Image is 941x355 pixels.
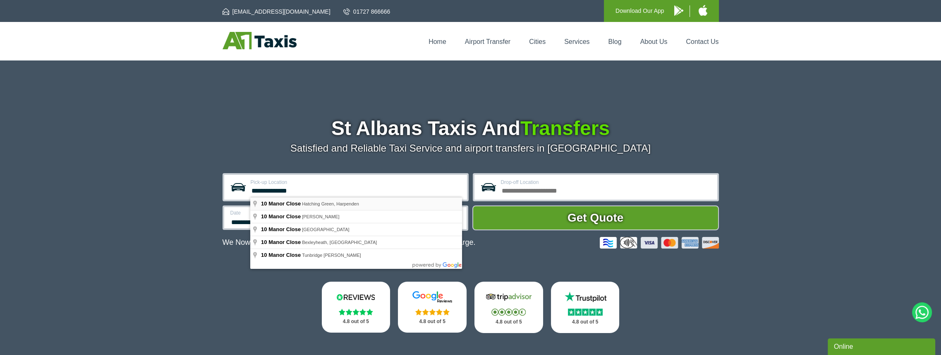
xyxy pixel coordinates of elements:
[520,117,610,139] span: Transfers
[674,5,683,16] img: A1 Taxis Android App
[268,226,301,232] span: Manor Close
[564,38,589,45] a: Services
[261,252,267,258] span: 10
[223,32,297,49] img: A1 Taxis St Albans LTD
[699,5,707,16] img: A1 Taxis iPhone App
[331,316,381,327] p: 4.8 out of 5
[302,240,377,245] span: Bexleyheath, [GEOGRAPHIC_DATA]
[686,38,718,45] a: Contact Us
[302,227,350,232] span: [GEOGRAPHIC_DATA]
[484,317,534,327] p: 4.8 out of 5
[343,7,390,16] a: 01727 866666
[484,291,534,303] img: Tripadvisor
[302,201,359,206] span: Hatching Green, Harpenden
[529,38,546,45] a: Cities
[472,205,719,230] button: Get Quote
[640,38,668,45] a: About Us
[398,282,467,333] a: Google Stars 4.8 out of 5
[322,282,390,333] a: Reviews.io Stars 4.8 out of 5
[261,239,267,245] span: 10
[551,282,620,333] a: Trustpilot Stars 4.8 out of 5
[223,7,330,16] a: [EMAIL_ADDRESS][DOMAIN_NAME]
[268,239,301,245] span: Manor Close
[268,200,301,207] span: Manor Close
[828,337,937,355] iframe: chat widget
[600,237,719,249] img: Credit And Debit Cards
[560,317,611,327] p: 4.8 out of 5
[302,214,339,219] span: [PERSON_NAME]
[491,309,526,316] img: Stars
[251,180,462,185] label: Pick-up Location
[223,118,719,138] h1: St Albans Taxis And
[261,200,267,207] span: 10
[407,316,457,327] p: 4.8 out of 5
[331,291,381,303] img: Reviews.io
[268,213,301,220] span: Manor Close
[474,282,543,333] a: Tripadvisor Stars 4.8 out of 5
[415,309,450,315] img: Stars
[261,226,267,232] span: 10
[568,309,603,316] img: Stars
[465,38,510,45] a: Airport Transfer
[560,291,610,303] img: Trustpilot
[223,238,476,247] p: We Now Accept Card & Contactless Payment In
[501,180,712,185] label: Drop-off Location
[223,142,719,154] p: Satisfied and Reliable Taxi Service and airport transfers in [GEOGRAPHIC_DATA]
[302,253,361,258] span: Tunbridge [PERSON_NAME]
[615,6,664,16] p: Download Our App
[407,291,457,303] img: Google
[339,309,373,315] img: Stars
[429,38,446,45] a: Home
[261,213,267,220] span: 10
[230,210,337,215] label: Date
[268,252,301,258] span: Manor Close
[608,38,621,45] a: Blog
